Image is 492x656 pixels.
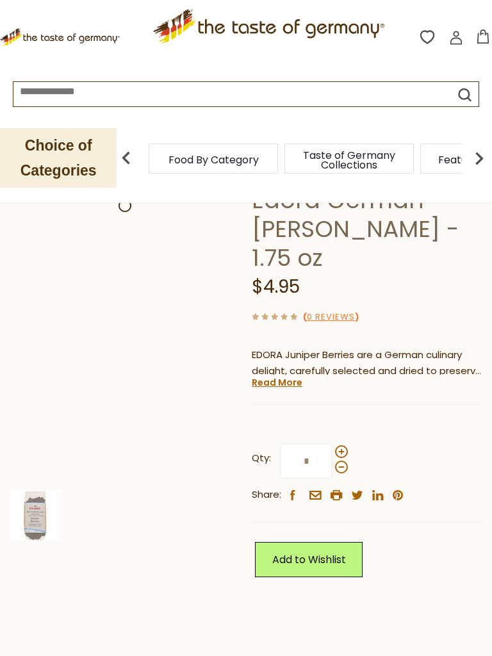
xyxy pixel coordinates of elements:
[252,347,482,379] p: EDORA Juniper Berries are a German culinary delight, carefully selected and dried to preserve the...
[255,542,363,577] a: Add to Wishlist
[252,450,271,466] strong: Qty:
[10,490,61,541] img: Edora German Juniper Berries
[252,376,302,389] a: Read More
[280,443,332,479] input: Qty:
[466,145,492,171] img: next arrow
[252,186,482,272] h1: Edora German [PERSON_NAME] - 1.75 oz
[307,311,355,324] a: 0 Reviews
[298,151,400,170] a: Taste of Germany Collections
[252,274,300,299] span: $4.95
[113,145,139,171] img: previous arrow
[303,311,359,323] span: ( )
[168,155,259,165] a: Food By Category
[252,487,281,503] span: Share:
